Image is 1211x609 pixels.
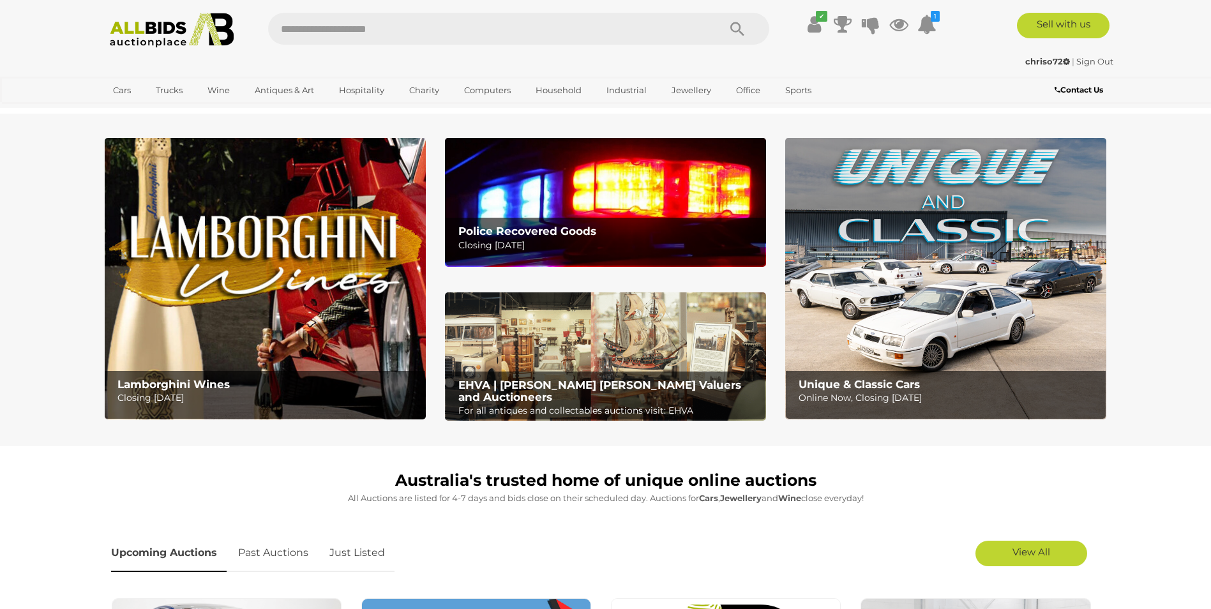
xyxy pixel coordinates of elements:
a: Sign Out [1076,56,1113,66]
img: Unique & Classic Cars [785,138,1106,419]
a: Household [527,80,590,101]
strong: Cars [699,493,718,503]
p: Closing [DATE] [117,390,418,406]
a: Upcoming Auctions [111,534,227,572]
a: Wine [199,80,238,101]
p: Closing [DATE] [458,237,759,253]
a: Contact Us [1055,83,1106,97]
a: Just Listed [320,534,395,572]
h1: Australia's trusted home of unique online auctions [111,472,1101,490]
img: Lamborghini Wines [105,138,426,419]
a: EHVA | Evans Hastings Valuers and Auctioneers EHVA | [PERSON_NAME] [PERSON_NAME] Valuers and Auct... [445,292,766,421]
img: Allbids.com.au [103,13,241,48]
button: Search [705,13,769,45]
a: Antiques & Art [246,80,322,101]
a: Jewellery [663,80,719,101]
p: For all antiques and collectables auctions visit: EHVA [458,403,759,419]
b: Contact Us [1055,85,1103,94]
a: Charity [401,80,448,101]
a: View All [975,541,1087,566]
a: Cars [105,80,139,101]
b: Police Recovered Goods [458,225,596,237]
span: | [1072,56,1074,66]
a: ✔ [805,13,824,36]
b: EHVA | [PERSON_NAME] [PERSON_NAME] Valuers and Auctioneers [458,379,741,403]
i: ✔ [816,11,827,22]
p: Online Now, Closing [DATE] [799,390,1099,406]
i: 1 [931,11,940,22]
img: Police Recovered Goods [445,138,766,266]
img: EHVA | Evans Hastings Valuers and Auctioneers [445,292,766,421]
a: Police Recovered Goods Police Recovered Goods Closing [DATE] [445,138,766,266]
a: [GEOGRAPHIC_DATA] [105,101,212,122]
b: Unique & Classic Cars [799,378,920,391]
a: Unique & Classic Cars Unique & Classic Cars Online Now, Closing [DATE] [785,138,1106,419]
b: Lamborghini Wines [117,378,230,391]
a: Lamborghini Wines Lamborghini Wines Closing [DATE] [105,138,426,419]
a: Office [728,80,769,101]
a: Trucks [147,80,191,101]
p: All Auctions are listed for 4-7 days and bids close on their scheduled day. Auctions for , and cl... [111,491,1101,506]
strong: chriso72 [1025,56,1070,66]
a: Hospitality [331,80,393,101]
a: chriso72 [1025,56,1072,66]
a: Sell with us [1017,13,1109,38]
strong: Wine [778,493,801,503]
a: Computers [456,80,519,101]
strong: Jewellery [720,493,762,503]
a: Past Auctions [229,534,318,572]
a: 1 [917,13,936,36]
span: View All [1012,546,1050,558]
a: Sports [777,80,820,101]
a: Industrial [598,80,655,101]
